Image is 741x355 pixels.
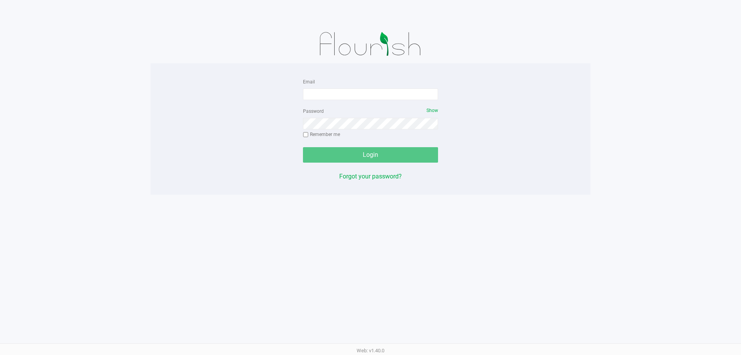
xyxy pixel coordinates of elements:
label: Email [303,78,315,85]
input: Remember me [303,132,308,138]
label: Remember me [303,131,340,138]
label: Password [303,108,324,115]
span: Show [426,108,438,113]
button: Forgot your password? [339,172,402,181]
span: Web: v1.40.0 [357,348,384,353]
